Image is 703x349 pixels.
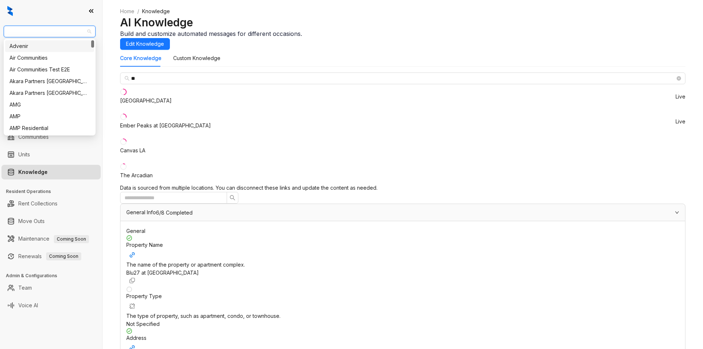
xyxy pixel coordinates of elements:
[10,77,90,85] div: Akara Partners [GEOGRAPHIC_DATA]
[10,112,90,120] div: AMP
[5,99,94,111] div: AMG
[5,52,94,64] div: Air Communities
[5,64,94,75] div: Air Communities Test E2E
[5,75,94,87] div: Akara Partners Nashville
[5,111,94,122] div: AMP
[10,54,90,62] div: Air Communities
[10,89,90,97] div: Akara Partners [GEOGRAPHIC_DATA]
[10,42,90,50] div: Advenir
[10,124,90,132] div: AMP Residential
[5,87,94,99] div: Akara Partners Phoenix
[5,122,94,134] div: AMP Residential
[10,66,90,74] div: Air Communities Test E2E
[10,101,90,109] div: AMG
[5,40,94,52] div: Advenir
